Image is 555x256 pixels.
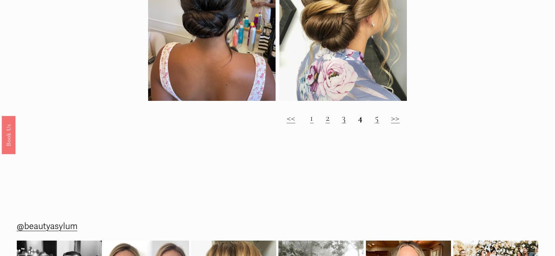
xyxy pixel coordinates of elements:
[2,116,15,154] a: Book Us
[310,112,313,124] a: 1
[358,112,363,124] strong: 4
[375,112,379,124] a: 5
[287,112,296,124] a: <<
[326,112,330,124] a: 2
[391,112,400,124] a: >>
[17,219,77,234] a: @beautyasylum
[342,112,346,124] a: 3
